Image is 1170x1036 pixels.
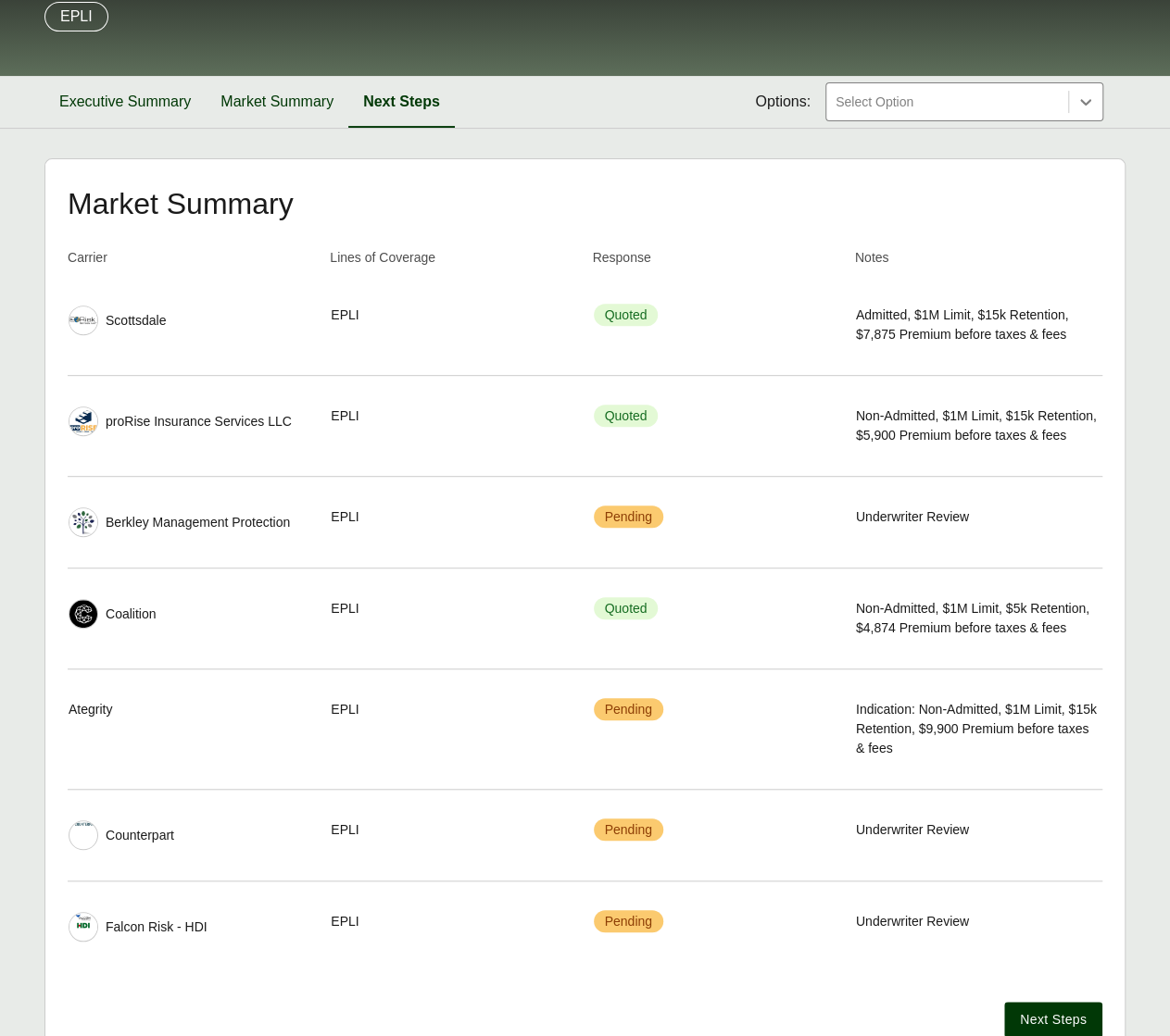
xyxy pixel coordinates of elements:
span: proRise Insurance Services LLC [106,412,292,431]
button: Next Steps [348,76,455,128]
p: EPLI [60,6,93,28]
span: Underwriter Review [856,820,969,840]
span: Pending [594,910,663,932]
span: EPLI [331,912,359,931]
span: Quoted [594,304,659,326]
img: Berkley Management Protection logo [69,508,97,536]
span: Falcon Risk - HDI [106,917,208,937]
span: Ategrity [69,700,112,719]
button: Market Summary [206,76,348,128]
span: Non-Admitted, $1M Limit, $15k Retention, $5,900 Premium before taxes & fees [856,406,1101,445]
img: Falcon Risk - HDI logo [69,913,97,930]
span: Counterpart [106,826,174,845]
th: Response [593,248,840,275]
span: Quoted [594,405,659,427]
th: Carrier [68,248,315,275]
span: EPLI [331,820,359,840]
span: Underwriter Review [856,912,969,931]
button: Executive Summary [44,76,206,128]
span: Pending [594,818,663,841]
span: Pending [594,506,663,528]
span: Underwriter Review [856,507,969,527]
span: EPLI [331,507,359,527]
img: Scottsdale logo [69,306,97,334]
span: EPLI [331,700,359,719]
span: EPLI [331,599,359,618]
span: Next Steps [1020,1010,1087,1030]
span: Scottsdale [106,311,166,331]
span: Admitted, $1M Limit, $15k Retention, $7,875 Premium before taxes & fees [856,306,1101,344]
span: Coalition [106,605,156,624]
span: EPLI [331,306,359,325]
th: Notes [855,248,1102,275]
img: Counterpart logo [69,821,97,827]
span: Indication: Non-Admitted, $1M Limit, $15k Retention, $9,900 Premium before taxes & fees [856,700,1101,758]
img: Coalition logo [69,600,97,628]
span: Non-Admitted, $1M Limit, $5k Retention, $4,874 Premium before taxes & fees [856,599,1101,638]
span: Options: [755,91,811,113]
span: Berkley Management Protection [106,513,290,532]
img: proRise Insurance Services LLC logo [69,407,97,435]
span: Pending [594,698,663,720]
span: EPLI [331,406,359,426]
th: Lines of Coverage [330,248,577,275]
span: Quoted [594,597,659,619]
h2: Market Summary [68,189,1102,218]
